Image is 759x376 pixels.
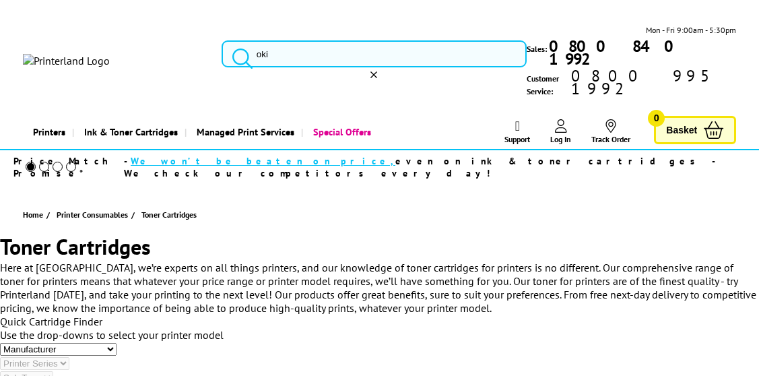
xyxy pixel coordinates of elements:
span: 0800 995 1992 [569,69,736,95]
span: Basket [666,121,697,139]
a: 0800 840 1992 [547,40,737,65]
a: Printer Consumables [57,208,131,222]
span: Ink & Toner Cartridges [84,115,178,149]
a: Printerland Logo [23,54,205,67]
span: Toner Cartridges [141,210,197,220]
a: Basket 0 [654,116,736,145]
span: Customer Service: [527,69,737,98]
span: 0 [648,110,665,127]
input: Se [222,40,527,67]
a: Track Order [591,119,630,144]
a: Managed Print Services [185,115,301,149]
span: We won’t be beaten on price, [131,155,395,167]
a: Log In [550,119,571,144]
div: - even on ink & toner cartridges - We check our competitors every day! [124,155,723,179]
li: modal_Promise [7,155,723,179]
span: Log In [550,134,571,144]
span: Support [504,134,530,144]
b: 0800 840 1992 [549,36,684,69]
a: Printers [23,115,72,149]
a: Home [23,208,46,222]
span: Sales: [527,42,547,55]
span: Mon - Fri 9:00am - 5:30pm [646,24,736,36]
a: Special Offers [301,115,378,149]
img: Printerland Logo [23,54,110,67]
a: Support [504,119,530,144]
span: Printer Consumables [57,208,128,222]
a: Ink & Toner Cartridges [72,115,185,149]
